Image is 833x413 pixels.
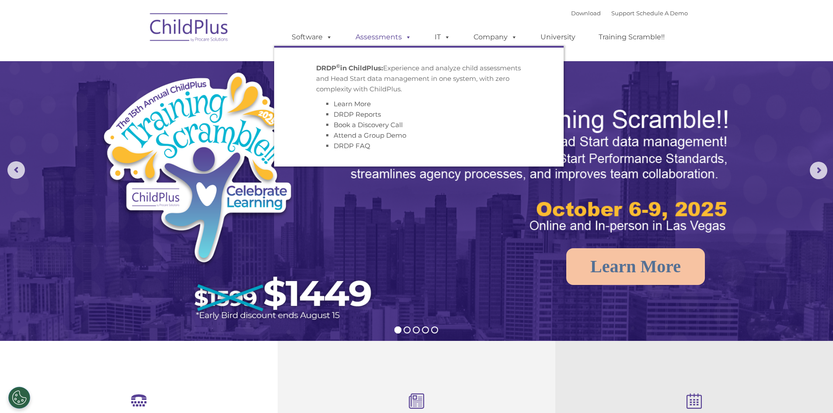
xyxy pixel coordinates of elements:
[426,28,459,46] a: IT
[8,387,30,409] button: Cookies Settings
[146,7,233,51] img: ChildPlus by Procare Solutions
[336,63,340,69] sup: ©
[334,100,371,108] a: Learn More
[334,131,406,139] a: Attend a Group Demo
[122,94,159,100] span: Phone number
[636,10,688,17] a: Schedule A Demo
[571,10,601,17] a: Download
[532,28,584,46] a: University
[347,28,420,46] a: Assessments
[590,28,673,46] a: Training Scramble!!
[334,142,370,150] a: DRDP FAQ
[611,10,634,17] a: Support
[334,121,403,129] a: Book a Discovery Call
[316,64,383,72] strong: DRDP in ChildPlus:
[465,28,526,46] a: Company
[316,63,522,94] p: Experience and analyze child assessments and Head Start data management in one system, with zero ...
[334,110,381,118] a: DRDP Reports
[566,248,705,285] a: Learn More
[283,28,341,46] a: Software
[122,58,148,64] span: Last name
[571,10,688,17] font: |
